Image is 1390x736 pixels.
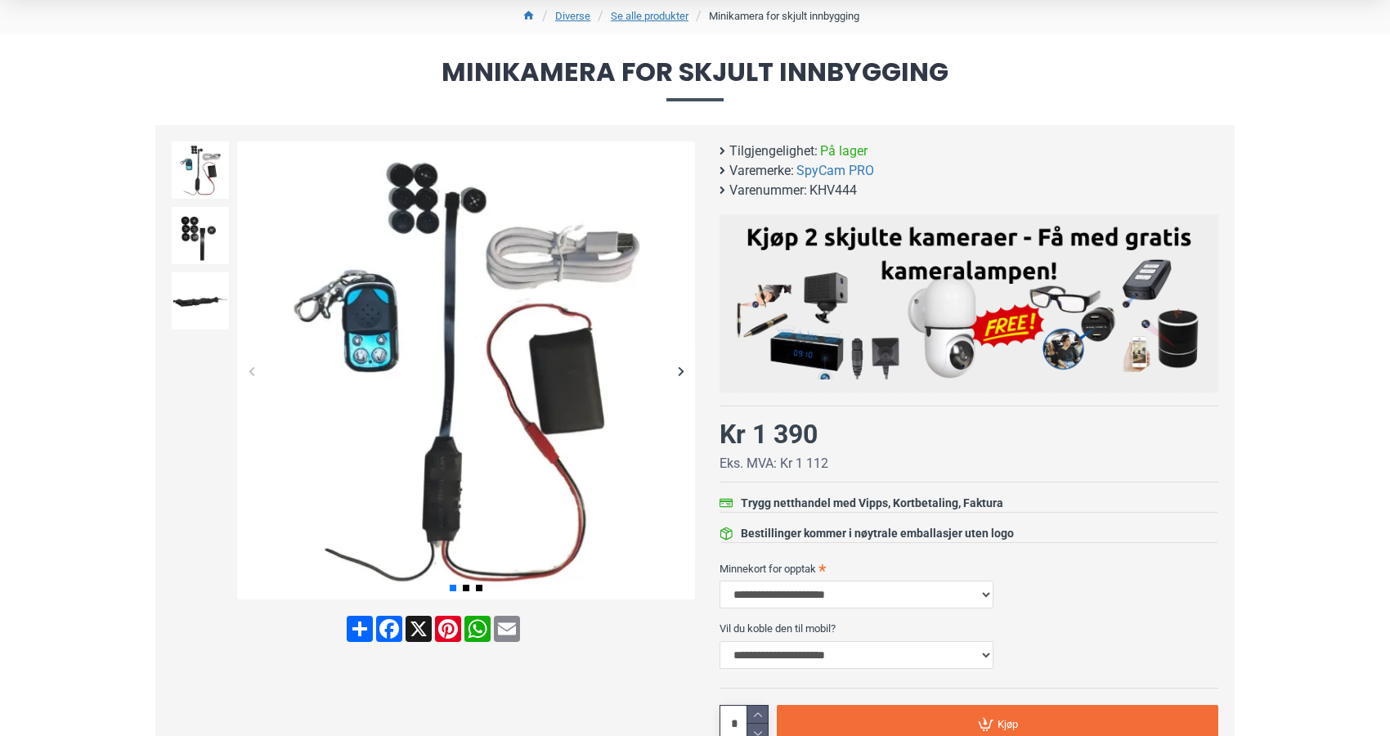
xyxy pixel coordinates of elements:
img: Minikamera for skjult innbygging - SpyGadgets.no [172,141,229,199]
span: Kjøp [998,719,1018,729]
a: Share [345,616,374,642]
a: Pinterest [433,616,463,642]
div: Kr 1 390 [720,415,818,454]
img: Minikamera for skjult innbygging - SpyGadgets.no [172,272,229,330]
div: Next slide [666,357,695,385]
span: KHV444 [809,181,857,200]
b: Tilgjengelighet: [729,141,818,161]
span: På lager [820,141,868,161]
span: Go to slide 2 [463,585,469,591]
a: Facebook [374,616,404,642]
a: X [404,616,433,642]
img: Minikamera for skjult innbygging - SpyGadgets.no [172,207,229,264]
img: Minikamera for skjult innbygging - SpyGadgets.no [237,141,695,599]
div: Trygg netthandel med Vipps, Kortbetaling, Faktura [741,495,1003,512]
span: Minikamera for skjult innbygging [155,59,1235,101]
div: Bestillinger kommer i nøytrale emballasjer uten logo [741,525,1014,542]
label: Vil du koble den til mobil? [720,615,1218,641]
a: Email [492,616,522,642]
label: Minnekort for opptak [720,555,1218,581]
b: Varemerke: [729,161,794,181]
a: SpyCam PRO [796,161,874,181]
a: Se alle produkter [611,8,688,25]
span: Go to slide 1 [450,585,456,591]
div: Previous slide [237,357,266,385]
a: WhatsApp [463,616,492,642]
a: Diverse [555,8,590,25]
img: Kjøp 2 skjulte kameraer – Få med gratis kameralampe! [732,222,1206,379]
b: Varenummer: [729,181,807,200]
span: Go to slide 3 [476,585,482,591]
